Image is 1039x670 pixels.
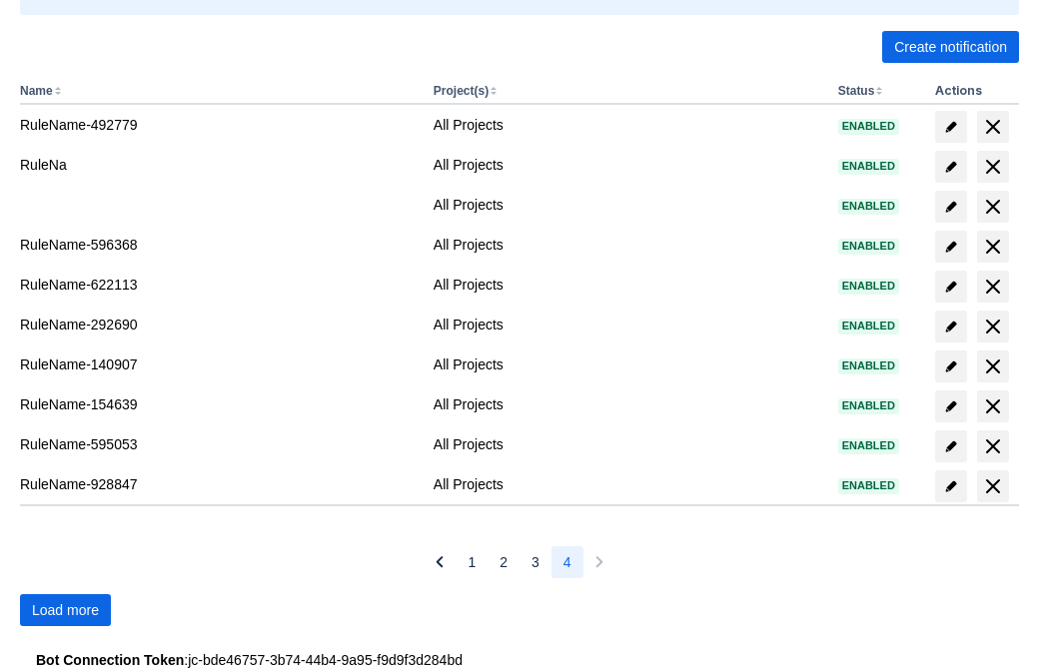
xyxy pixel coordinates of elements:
div: All Projects [434,235,822,255]
span: 2 [500,546,508,578]
div: All Projects [434,195,822,215]
span: delete [981,354,1005,378]
span: delete [981,315,1005,338]
button: Page 1 [456,546,488,578]
span: Enabled [838,281,899,292]
div: RuleNa [20,155,418,175]
span: delete [981,195,1005,219]
div: All Projects [434,434,822,454]
div: All Projects [434,354,822,374]
span: Create notification [894,31,1007,63]
div: RuleName-292690 [20,315,418,335]
div: RuleName-154639 [20,394,418,414]
span: Load more [32,594,99,626]
div: RuleName-928847 [20,474,418,494]
div: RuleName-596368 [20,235,418,255]
span: edit [943,438,959,454]
span: 4 [563,546,571,578]
div: All Projects [434,474,822,494]
button: Page 4 [551,546,583,578]
div: All Projects [434,394,822,414]
span: delete [981,155,1005,179]
span: edit [943,478,959,494]
span: delete [981,235,1005,259]
strong: Bot Connection Token [36,652,184,668]
button: Project(s) [434,84,489,98]
button: Status [838,84,875,98]
span: delete [981,474,1005,498]
span: edit [943,279,959,295]
span: Enabled [838,201,899,212]
div: : jc-bde46757-3b74-44b4-9a95-f9d9f3d284bd [36,650,1003,670]
button: Previous [424,546,456,578]
span: delete [981,115,1005,139]
span: Enabled [838,241,899,252]
span: edit [943,398,959,414]
div: All Projects [434,115,822,135]
div: RuleName-622113 [20,275,418,295]
span: Enabled [838,360,899,371]
nav: Pagination [424,546,614,578]
span: Enabled [838,321,899,332]
span: edit [943,159,959,175]
span: edit [943,319,959,335]
th: Actions [927,79,1019,105]
span: Enabled [838,161,899,172]
span: Enabled [838,400,899,411]
span: Enabled [838,440,899,451]
div: RuleName-492779 [20,115,418,135]
div: RuleName-595053 [20,434,418,454]
span: edit [943,199,959,215]
button: Page 3 [519,546,551,578]
span: edit [943,358,959,374]
span: 1 [468,546,476,578]
button: Load more [20,594,111,626]
span: edit [943,119,959,135]
button: Create notification [882,31,1019,63]
span: edit [943,239,959,255]
span: 3 [531,546,539,578]
span: Enabled [838,480,899,491]
button: Page 2 [488,546,519,578]
span: delete [981,434,1005,458]
div: All Projects [434,315,822,335]
div: RuleName-140907 [20,354,418,374]
span: delete [981,394,1005,418]
span: Enabled [838,121,899,132]
button: Next [583,546,615,578]
button: Name [20,84,53,98]
span: delete [981,275,1005,299]
div: All Projects [434,275,822,295]
div: All Projects [434,155,822,175]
